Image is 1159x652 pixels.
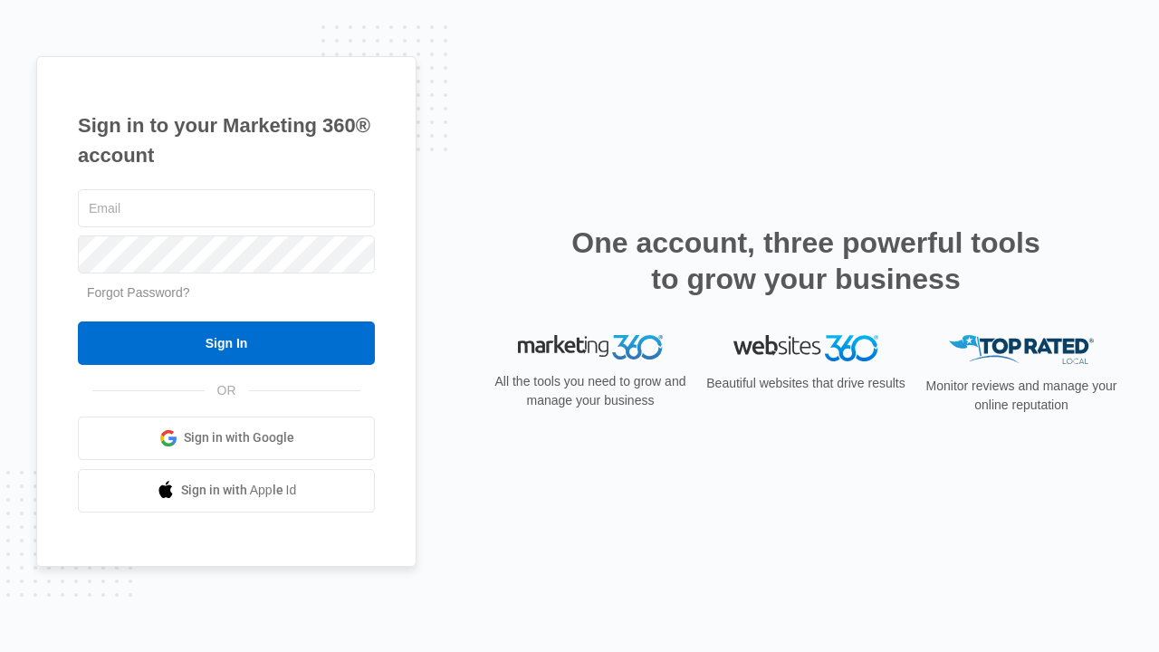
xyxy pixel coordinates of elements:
[78,321,375,365] input: Sign In
[78,189,375,227] input: Email
[733,335,878,361] img: Websites 360
[566,225,1046,297] h2: One account, three powerful tools to grow your business
[181,481,297,500] span: Sign in with Apple Id
[78,417,375,460] a: Sign in with Google
[205,381,249,400] span: OR
[704,374,907,393] p: Beautiful websites that drive results
[87,285,190,300] a: Forgot Password?
[518,335,663,360] img: Marketing 360
[184,428,294,447] span: Sign in with Google
[920,377,1123,415] p: Monitor reviews and manage your online reputation
[489,372,692,410] p: All the tools you need to grow and manage your business
[78,469,375,513] a: Sign in with Apple Id
[949,335,1094,365] img: Top Rated Local
[78,110,375,170] h1: Sign in to your Marketing 360® account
